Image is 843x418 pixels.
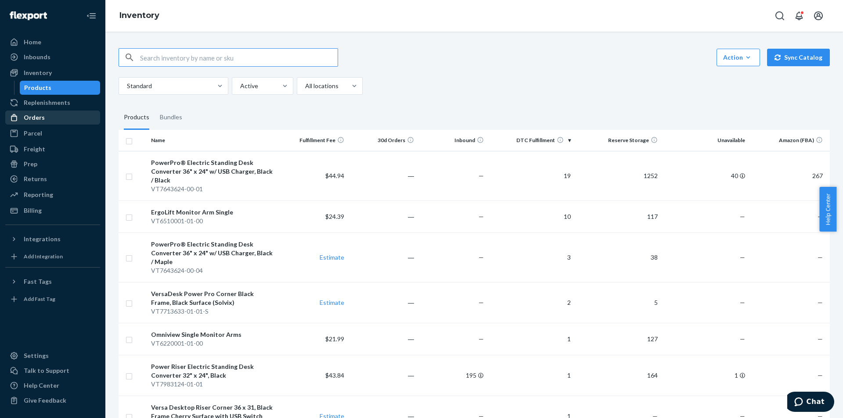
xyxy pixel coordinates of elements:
div: Billing [24,206,42,215]
div: PowerPro® Electric Standing Desk Converter 36" x 24" w/ USB Charger, Black / Black [151,158,275,185]
div: VersaDesk Power Pro Corner Black Frame, Black Surface (Solvix) [151,289,275,307]
span: — [818,213,823,220]
div: Reporting [24,190,53,199]
span: — [740,213,745,220]
div: Power Riser Electric Standing Desk Converter 32" x 24", Black [151,362,275,380]
td: 1 [487,355,574,396]
td: ― [348,151,418,200]
th: Name [148,130,278,151]
a: Settings [5,349,100,363]
div: Products [24,83,51,92]
a: Replenishments [5,96,100,110]
img: Flexport logo [10,11,47,20]
div: ErgoLift Monitor Arm Single [151,208,275,217]
td: 38 [574,232,661,282]
a: Add Integration [5,250,100,264]
span: — [479,254,484,261]
a: Prep [5,157,100,171]
td: 1 [661,355,748,396]
td: 19 [487,151,574,200]
span: — [479,172,484,179]
button: Close Navigation [83,7,100,25]
span: — [740,335,745,343]
button: Integrations [5,232,100,246]
a: Products [20,81,101,95]
div: Talk to Support [24,366,69,375]
div: VT7983124-01-01 [151,380,275,389]
th: DTC Fulfillment [487,130,574,151]
div: Fast Tags [24,277,52,286]
a: Estimate [320,254,344,261]
button: Fast Tags [5,275,100,289]
div: Home [24,38,41,46]
td: 40 [661,151,748,200]
a: Inventory [5,66,100,80]
div: Parcel [24,129,42,138]
a: Inbounds [5,50,100,64]
td: ― [348,200,418,232]
div: PowerPro® Electric Standing Desk Converter 36" x 24" w/ USB Charger, Black / Maple [151,240,275,266]
div: Action [723,53,753,62]
div: Add Fast Tag [24,295,55,303]
td: 127 [574,323,661,355]
th: Reserve Storage [574,130,661,151]
div: VT6220001-01-00 [151,339,275,348]
input: All locations [304,82,305,90]
span: — [818,372,823,379]
td: 164 [574,355,661,396]
button: Give Feedback [5,393,100,407]
td: ― [348,282,418,323]
a: Help Center [5,379,100,393]
td: ― [348,232,418,282]
span: — [740,254,745,261]
div: Add Integration [24,253,63,260]
a: Inventory [119,11,159,20]
div: Replenishments [24,98,70,107]
span: — [818,254,823,261]
td: 5 [574,282,661,323]
div: Returns [24,175,47,183]
span: — [818,335,823,343]
div: Settings [24,351,49,360]
div: Help Center [24,381,59,390]
div: Prep [24,160,37,168]
div: Freight [24,145,45,154]
span: — [479,213,484,220]
span: $21.99 [325,335,344,343]
button: Sync Catalog [767,49,830,66]
td: 1 [487,323,574,355]
input: Search inventory by name or sku [140,49,338,66]
div: VT6510001-01-00 [151,217,275,225]
div: Bundles [160,105,182,130]
span: — [479,299,484,306]
td: 2 [487,282,574,323]
td: 3 [487,232,574,282]
div: Give Feedback [24,396,66,405]
a: Freight [5,142,100,156]
div: Omniview Single Monitor Arms [151,330,275,339]
button: Talk to Support [5,364,100,378]
ol: breadcrumbs [112,3,166,29]
button: Open notifications [790,7,808,25]
span: — [740,299,745,306]
button: Help Center [819,187,836,232]
span: — [479,335,484,343]
th: 30d Orders [348,130,418,151]
div: Inventory [24,68,52,77]
iframe: Opens a widget where you can chat to one of our agents [787,392,834,414]
a: Billing [5,204,100,218]
th: Inbound [418,130,487,151]
td: 195 [418,355,487,396]
th: Amazon (FBA) [749,130,830,151]
a: Parcel [5,126,100,140]
span: $44.94 [325,172,344,179]
button: Open Search Box [771,7,789,25]
a: Reporting [5,188,100,202]
div: Integrations [24,235,61,243]
div: Products [124,105,149,130]
td: 10 [487,200,574,232]
a: Returns [5,172,100,186]
input: Standard [126,82,127,90]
